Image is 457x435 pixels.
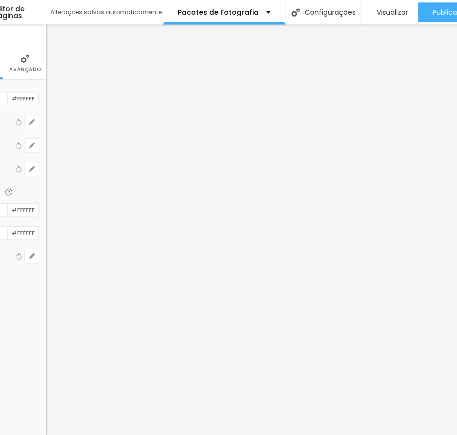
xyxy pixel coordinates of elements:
img: Icone [21,54,29,63]
img: Icone dúvida [5,189,12,195]
p: Pacotes de Fotografia [178,9,259,16]
span: Visualizar [377,8,408,16]
img: Icone [291,8,300,17]
div: Alterações salvas automaticamente [50,9,163,15]
button: Visualizar [362,2,418,22]
span: Avançado [9,67,41,72]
